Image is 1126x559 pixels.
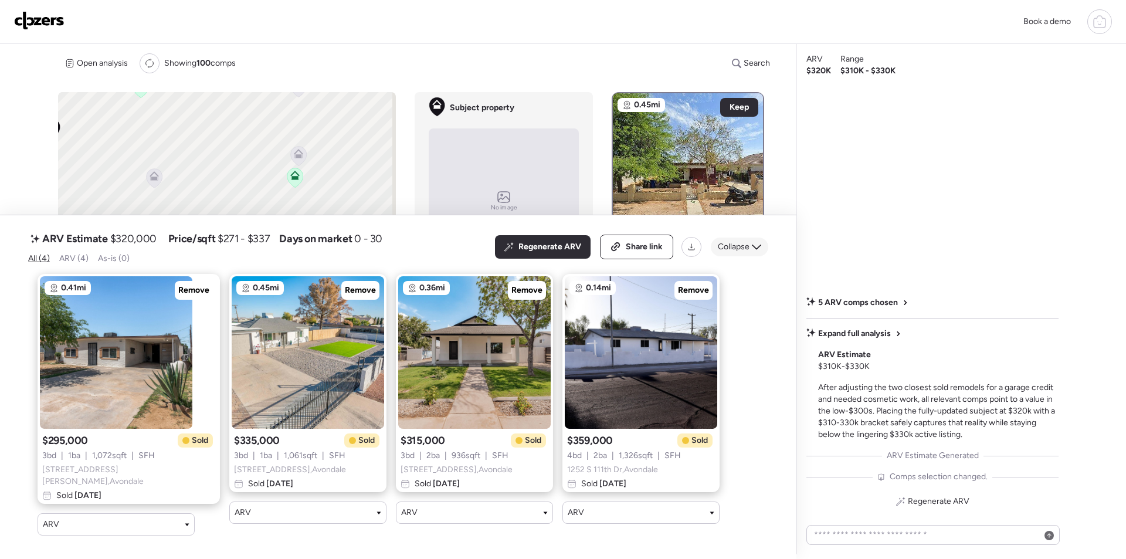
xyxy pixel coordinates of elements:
[567,450,582,462] span: 4 bd
[401,507,418,519] span: ARV
[196,58,211,68] span: 100
[253,282,279,294] span: 0.45mi
[77,57,128,69] span: Open analysis
[234,450,248,462] span: 3 bd
[61,282,86,294] span: 0.41mi
[586,450,589,462] span: |
[593,450,607,462] span: 2 ba
[491,203,517,212] span: No image
[452,450,480,462] span: 936 sqft
[138,450,155,462] span: SFH
[567,433,613,448] span: $359,000
[511,284,542,296] span: Remove
[284,450,317,462] span: 1,061 sqft
[98,253,130,263] span: As-is (0)
[73,490,101,500] span: [DATE]
[56,490,101,502] span: Sold
[14,11,65,30] img: Logo
[518,241,581,253] span: Regenerate ARV
[626,241,663,253] span: Share link
[124,76,175,88] span: Re-run report
[664,450,681,462] span: SFH
[401,464,513,476] span: [STREET_ADDRESS] , Avondale
[840,53,864,65] span: Range
[887,450,979,462] span: ARV Estimate Generated
[42,464,215,487] span: [STREET_ADDRESS][PERSON_NAME] , Avondale
[818,361,870,372] span: $310K - $330K
[612,450,614,462] span: |
[354,232,382,246] span: 0 - 30
[806,53,823,65] span: ARV
[586,282,611,294] span: 0.14mi
[59,253,89,263] span: ARV (4)
[485,450,487,462] span: |
[61,450,63,462] span: |
[818,349,871,361] span: ARV Estimate
[260,450,272,462] span: 1 ba
[42,433,88,448] span: $295,000
[110,232,157,246] span: $320,000
[818,328,891,340] span: Expand full analysis
[806,65,831,77] span: $320K
[329,450,345,462] span: SFH
[345,284,376,296] span: Remove
[840,65,896,77] span: $310K - $330K
[678,284,709,296] span: Remove
[253,450,255,462] span: |
[445,450,447,462] span: |
[818,297,898,309] span: 5 ARV comps chosen
[581,478,626,490] span: Sold
[415,478,460,490] span: Sold
[279,232,352,246] span: Days on market
[908,496,969,507] span: Regenerate ARV
[178,284,209,296] span: Remove
[718,241,749,253] span: Collapse
[277,450,279,462] span: |
[164,57,236,69] span: Showing comps
[730,101,749,113] span: Keep
[234,464,346,476] span: [STREET_ADDRESS] , Avondale
[218,232,270,246] span: $271 - $337
[401,433,445,448] span: $315,000
[744,57,770,69] span: Search
[525,435,541,446] span: Sold
[192,435,208,446] span: Sold
[28,253,50,263] span: All (4)
[85,450,87,462] span: |
[92,450,127,462] span: 1,072 sqft
[619,450,653,462] span: 1,326 sqft
[401,450,415,462] span: 3 bd
[818,382,1055,439] span: After adjusting the two closest sold remodels for a garage credit and needed cosmetic work, all r...
[691,435,708,446] span: Sold
[567,464,658,476] span: 1252 S 111th Dr , Avondale
[634,99,660,111] span: 0.45mi
[450,102,514,114] span: Subject property
[890,471,988,483] span: Comps selection changed.
[264,479,293,489] span: [DATE]
[234,433,280,448] span: $335,000
[235,507,251,519] span: ARV
[426,450,440,462] span: 2 ba
[598,479,626,489] span: [DATE]
[42,232,108,246] span: ARV Estimate
[431,479,460,489] span: [DATE]
[358,435,375,446] span: Sold
[568,507,584,519] span: ARV
[42,450,56,462] span: 3 bd
[248,478,293,490] span: Sold
[492,450,508,462] span: SFH
[168,232,215,246] span: Price/sqft
[131,450,134,462] span: |
[419,450,422,462] span: |
[322,450,324,462] span: |
[1023,16,1071,26] span: Book a demo
[43,519,59,530] span: ARV
[419,282,445,294] span: 0.36mi
[68,450,80,462] span: 1 ba
[657,450,660,462] span: |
